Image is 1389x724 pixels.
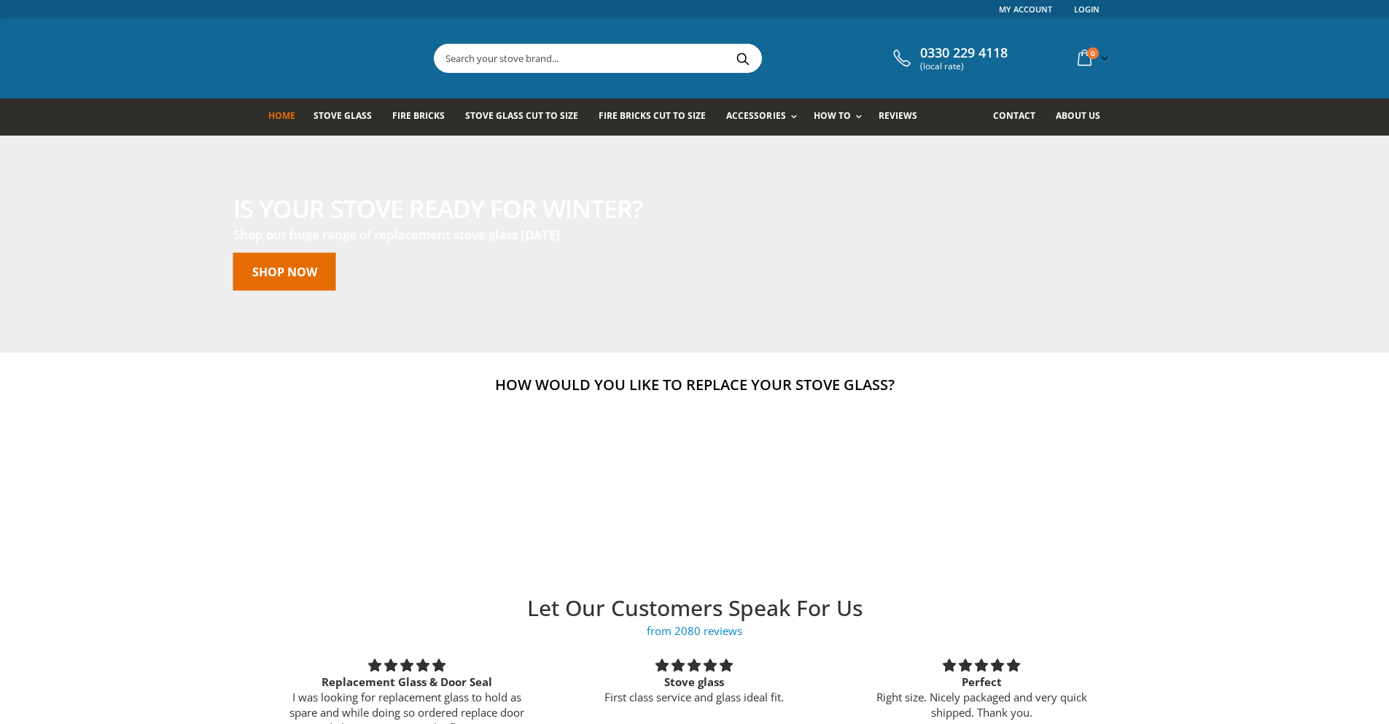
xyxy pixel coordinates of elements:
[1056,98,1111,136] a: About us
[263,593,1127,623] h2: Let Our Customers Speak For Us
[268,109,295,122] span: Home
[1056,109,1100,122] span: About us
[314,98,383,136] a: Stove Glass
[233,252,336,290] a: Shop now
[855,674,1108,690] div: Perfect
[855,690,1108,720] p: Right size. Nicely packaged and very quick shipped. Thank you.
[233,226,642,243] h3: Shop our huge range of replacement stove glass [DATE]
[920,61,1008,71] span: (local rate)
[890,45,1008,71] a: 0330 229 4118 (local rate)
[599,109,706,122] span: Fire Bricks Cut To Size
[268,98,306,136] a: Home
[879,109,917,122] span: Reviews
[465,98,589,136] a: Stove Glass Cut To Size
[568,656,820,674] div: 5 stars
[920,45,1008,61] span: 0330 229 4118
[465,109,578,122] span: Stove Glass Cut To Size
[726,98,804,136] a: Accessories
[879,98,928,136] a: Reviews
[993,98,1046,136] a: Contact
[599,98,717,136] a: Fire Bricks Cut To Size
[281,674,533,690] div: Replacement Glass & Door Seal
[392,109,445,122] span: Fire Bricks
[726,109,785,122] span: Accessories
[814,109,851,122] span: How To
[568,690,820,705] p: First class service and glass ideal fit.
[993,109,1035,122] span: Contact
[263,623,1127,639] span: from 2080 reviews
[233,195,642,220] h2: Is your stove ready for winter?
[814,98,869,136] a: How To
[1072,44,1111,72] a: 0
[568,674,820,690] div: Stove glass
[855,656,1108,674] div: 5 stars
[314,109,372,122] span: Stove Glass
[392,98,456,136] a: Fire Bricks
[435,44,925,72] input: Search your stove brand...
[1087,47,1099,59] span: 0
[281,656,533,674] div: 5 stars
[727,44,760,72] button: Search
[263,623,1127,639] a: 4.90 stars from 2080 reviews
[268,375,1121,394] h2: How would you like to replace your stove glass?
